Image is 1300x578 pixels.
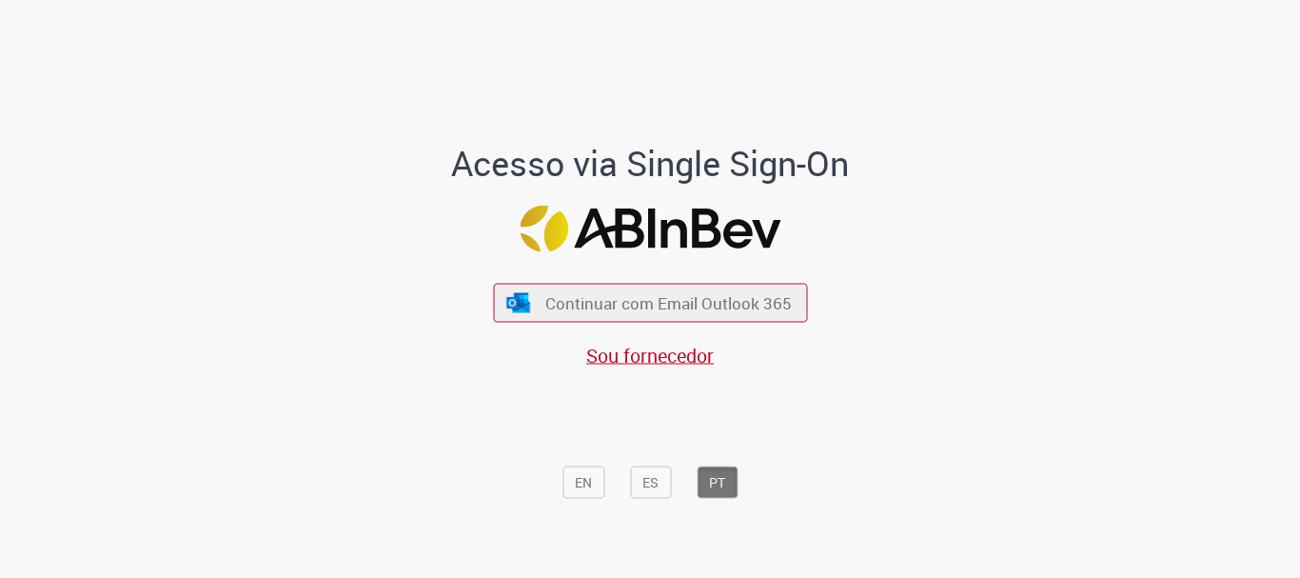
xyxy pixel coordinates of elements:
img: Logo ABInBev [520,206,780,252]
img: ícone Azure/Microsoft 360 [505,292,532,312]
h1: Acesso via Single Sign-On [386,145,915,183]
a: Sou fornecedor [586,343,714,369]
span: Continuar com Email Outlook 365 [545,292,792,314]
button: ícone Azure/Microsoft 360 Continuar com Email Outlook 365 [493,284,807,323]
button: PT [697,467,738,499]
button: EN [562,467,604,499]
button: ES [630,467,671,499]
